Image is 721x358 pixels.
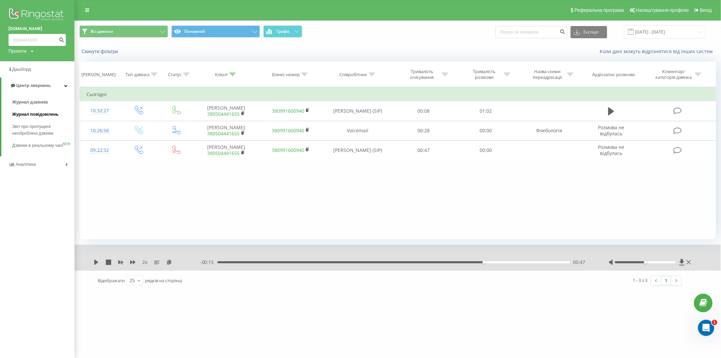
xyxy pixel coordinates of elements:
div: Проекти [8,48,27,54]
div: Коментар/категорія дзвінка [654,69,693,80]
div: Назва схеми переадресації [529,69,566,80]
td: Сьогодні [80,88,716,101]
span: Розмова не відбулась [598,124,624,137]
div: 10:26:58 [87,124,113,137]
a: Журнал дзвінків [12,96,74,108]
td: [PERSON_NAME] (SIP) [323,101,393,121]
a: 380504441655 [207,130,240,137]
td: 00:00 [455,121,517,140]
span: Центр звернень [16,83,51,88]
td: 00:08 [393,101,455,121]
button: Всі дзвінки [79,25,168,38]
span: Звіт про пропущені необроблені дзвінки [12,123,71,137]
button: Основний [171,25,260,38]
span: Журнал повідомлень [12,111,58,118]
span: Налаштування профілю [636,7,689,13]
div: Тривалість очікування [404,69,440,80]
a: Звіт про пропущені необроблені дзвінки [12,120,74,139]
a: [DOMAIN_NAME] [8,25,66,32]
td: [PERSON_NAME] [194,101,259,121]
td: 01:02 [455,101,517,121]
button: Скинути фільтри [79,48,121,54]
div: Статус [168,72,182,77]
a: 380991600940 [272,127,304,134]
a: Журнал повідомлень [12,108,74,120]
span: Дзвінки в реальному часі [12,142,63,149]
span: Розмова не відбулась [598,144,624,156]
div: Співробітник [339,72,367,77]
div: Бізнес номер [272,72,300,77]
td: 00:28 [393,121,455,140]
td: 00:47 [393,140,455,160]
div: 10:32:27 [87,104,113,117]
span: Всі дзвінки [91,29,113,34]
div: Тип дзвінка [125,72,149,77]
span: Реферальна програма [575,7,624,13]
span: Журнал дзвінків [12,99,48,106]
span: Відображати [98,277,125,284]
button: Експорт [571,26,607,38]
span: - 00:15 [200,259,217,266]
span: 00:47 [573,259,585,266]
div: Accessibility label [482,261,485,264]
td: [PERSON_NAME] [194,140,259,160]
button: Графік [263,25,302,38]
span: 2 x [142,259,147,266]
div: Аудіозапис розмови [592,72,635,77]
a: 380504441655 [207,111,240,117]
div: 25 [129,277,135,284]
div: Тривалість розмови [466,69,502,80]
span: Дашборд [12,67,31,72]
td: [PERSON_NAME] (SIP) [323,140,393,160]
span: рядків на сторінці [145,277,182,284]
input: Пошук за номером [8,34,66,46]
span: 1 [712,320,717,325]
a: Дзвінки в реальному часіNEW [12,139,74,152]
a: Коли дані можуть відрізнятися вiд інших систем [600,48,716,54]
a: 380991600940 [272,147,304,153]
div: Клієнт [215,72,228,77]
div: 09:22:32 [87,144,113,157]
a: 1 [661,276,671,285]
a: Центр звернень [1,77,74,94]
a: 380991600940 [272,108,304,114]
div: 1 - 3 з 3 [633,277,648,284]
td: Флебологія [517,121,581,140]
td: 00:00 [455,140,517,160]
span: Аналiтика [16,162,36,167]
div: Accessibility label [644,261,647,264]
td: [PERSON_NAME] [194,121,259,140]
span: Вихід [700,7,712,13]
div: [PERSON_NAME] [81,72,116,77]
td: Voicemail [323,121,393,140]
img: Ringostat logo [8,7,66,24]
span: Графік [277,29,290,34]
input: Пошук за номером [496,26,567,38]
a: 380504441655 [207,150,240,156]
iframe: Intercom live chat [698,320,714,336]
